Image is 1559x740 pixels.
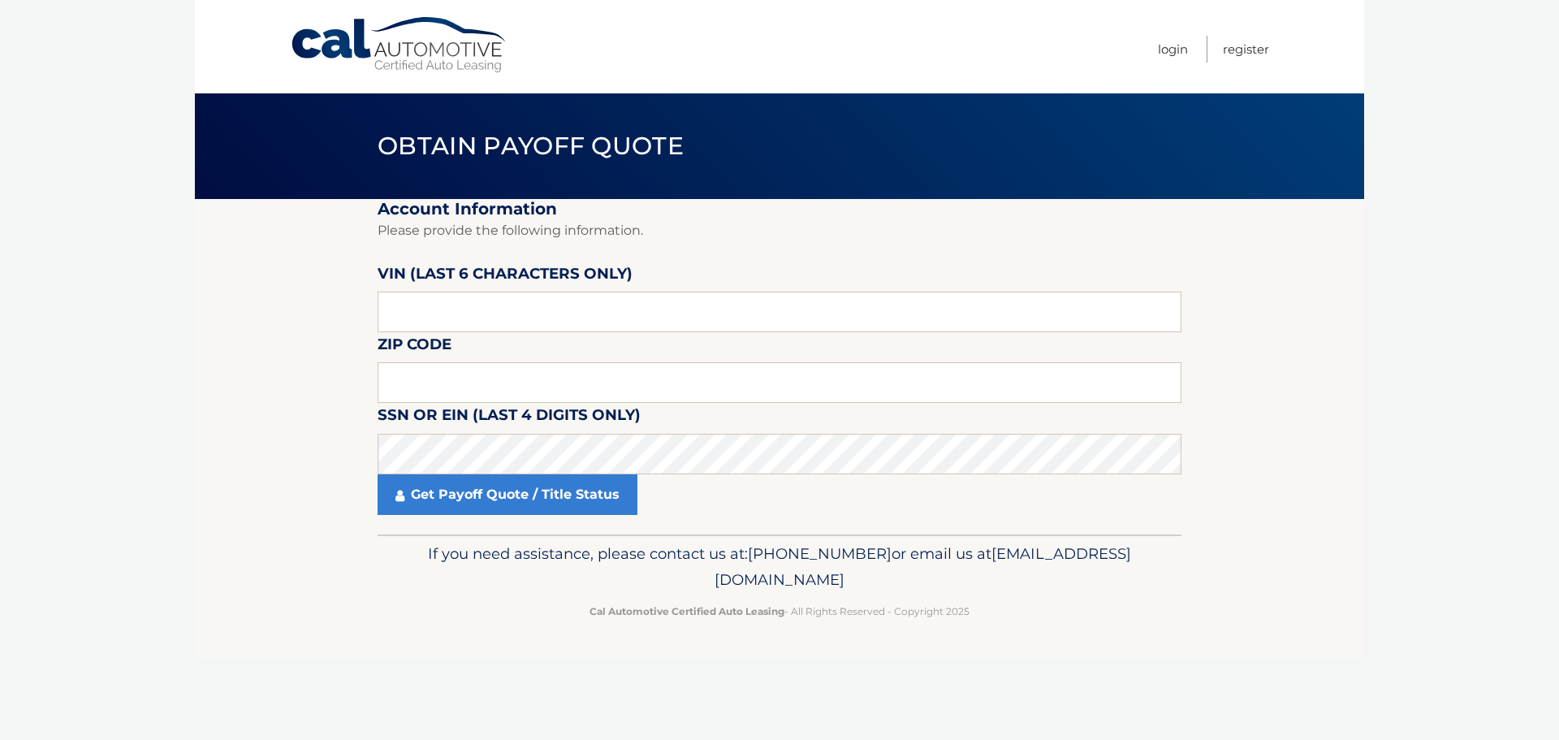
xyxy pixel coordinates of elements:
a: Register [1223,36,1269,63]
a: Cal Automotive [290,16,509,74]
p: If you need assistance, please contact us at: or email us at [388,541,1171,593]
a: Get Payoff Quote / Title Status [378,474,637,515]
p: - All Rights Reserved - Copyright 2025 [388,603,1171,620]
h2: Account Information [378,199,1181,219]
p: Please provide the following information. [378,219,1181,242]
span: Obtain Payoff Quote [378,131,684,161]
a: Login [1158,36,1188,63]
label: SSN or EIN (last 4 digits only) [378,403,641,433]
span: [PHONE_NUMBER] [748,544,892,563]
strong: Cal Automotive Certified Auto Leasing [589,605,784,617]
label: Zip Code [378,332,451,362]
label: VIN (last 6 characters only) [378,262,633,292]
